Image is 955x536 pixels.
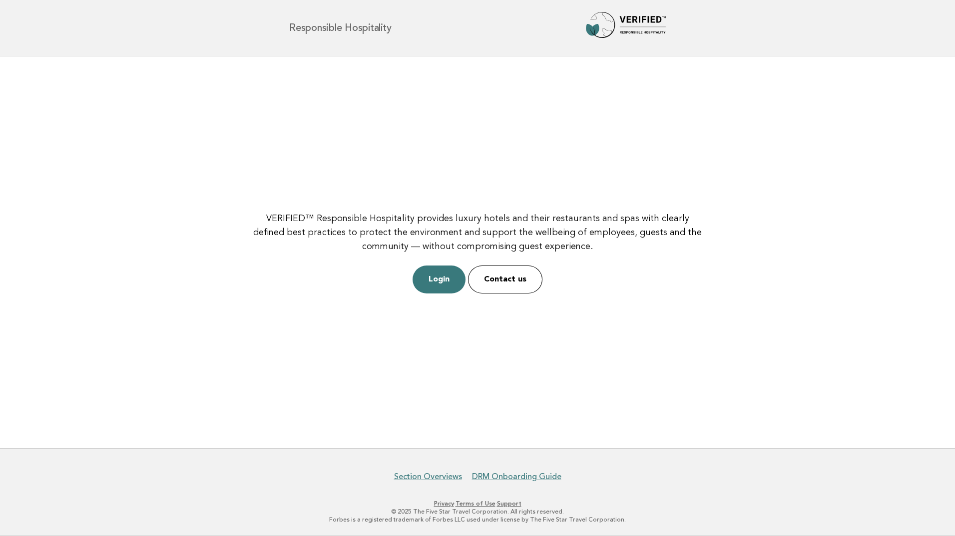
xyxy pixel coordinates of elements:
[289,23,391,33] h1: Responsible Hospitality
[172,516,783,524] p: Forbes is a registered trademark of Forbes LLC used under license by The Five Star Travel Corpora...
[586,12,666,44] img: Forbes Travel Guide
[172,500,783,508] p: · ·
[468,266,542,293] a: Contact us
[456,500,495,507] a: Terms of Use
[434,500,454,507] a: Privacy
[394,472,462,482] a: Section Overviews
[472,472,561,482] a: DRM Onboarding Guide
[172,508,783,516] p: © 2025 The Five Star Travel Corporation. All rights reserved.
[413,266,466,293] a: Login
[251,212,704,254] p: VERIFIED™ Responsible Hospitality provides luxury hotels and their restaurants and spas with clea...
[497,500,521,507] a: Support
